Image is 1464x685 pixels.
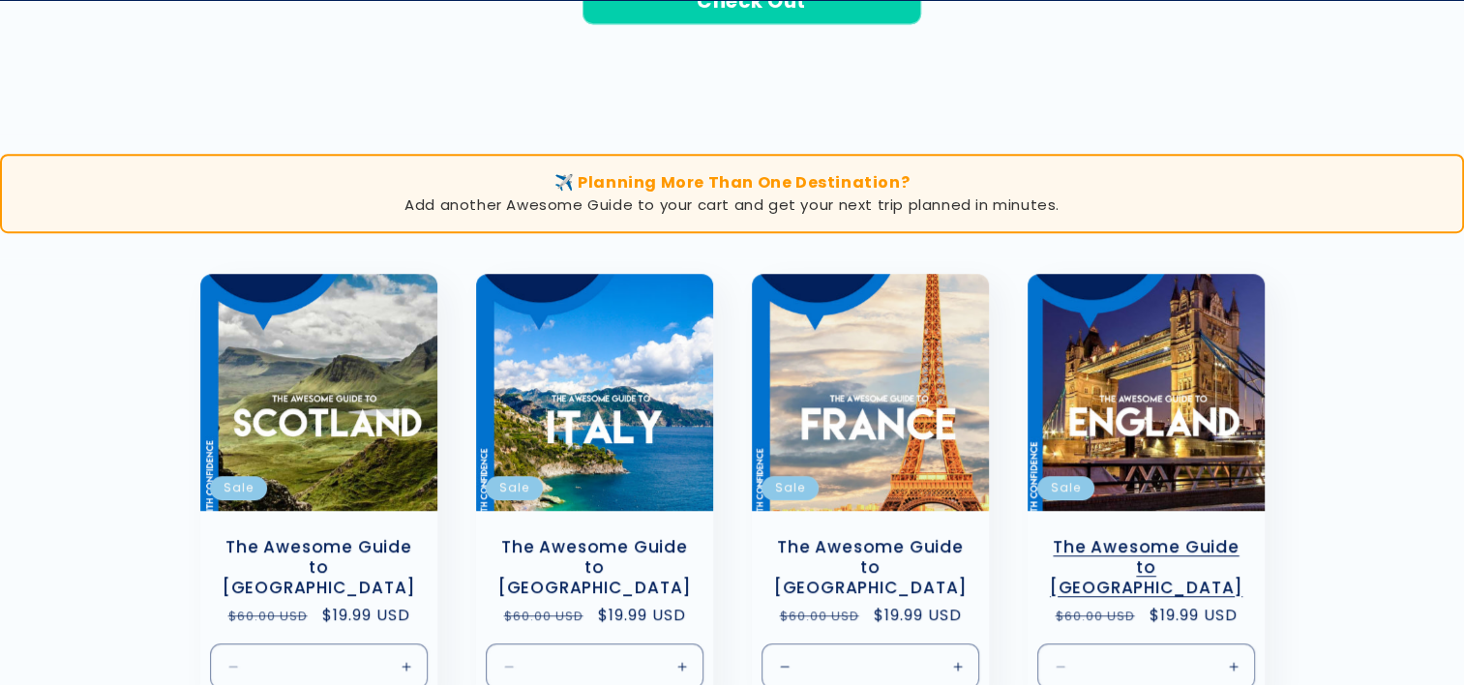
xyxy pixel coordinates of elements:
a: The Awesome Guide to [GEOGRAPHIC_DATA] [771,537,970,597]
iframe: PayPal-paypal [583,34,921,86]
a: The Awesome Guide to [GEOGRAPHIC_DATA] [220,537,418,597]
a: The Awesome Guide to [GEOGRAPHIC_DATA] [495,537,694,597]
a: The Awesome Guide to [GEOGRAPHIC_DATA] [1047,537,1245,597]
span: ✈️ Planning More Than One Destination? [554,171,910,194]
